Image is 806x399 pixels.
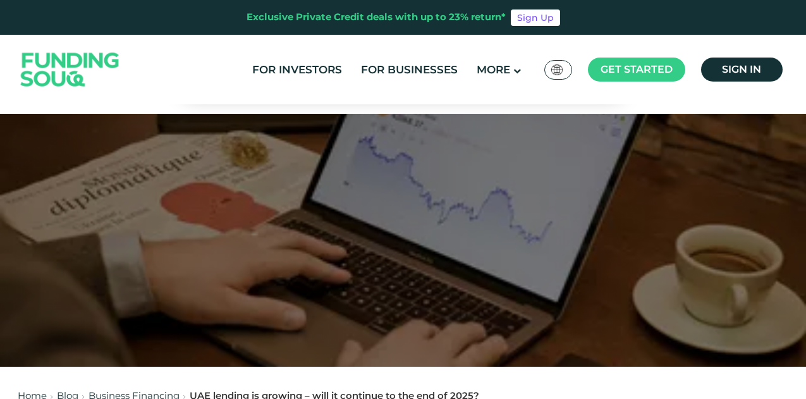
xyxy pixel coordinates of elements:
img: SA Flag [551,64,563,75]
a: Sign in [701,58,783,82]
a: Sign Up [511,9,560,26]
div: Exclusive Private Credit deals with up to 23% return* [247,10,506,25]
a: For Businesses [358,59,461,80]
span: Sign in [722,63,761,75]
span: More [477,63,510,76]
span: Get started [601,63,673,75]
img: Logo [8,38,132,102]
a: For Investors [249,59,345,80]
